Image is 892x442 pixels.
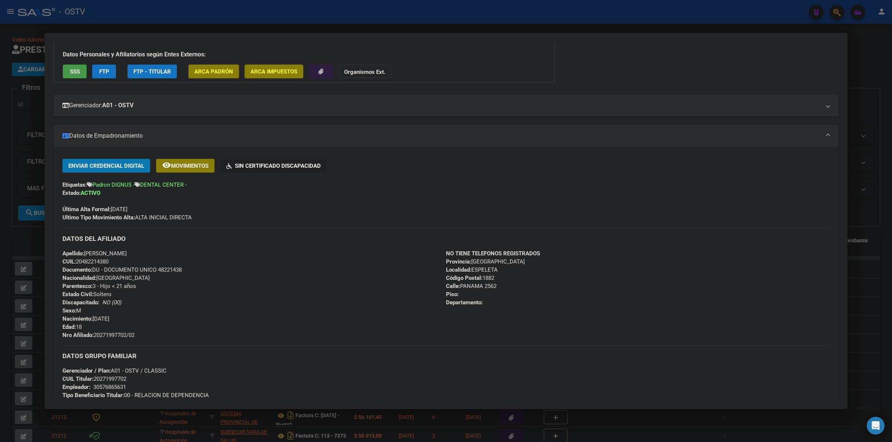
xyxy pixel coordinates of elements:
[171,163,209,169] span: Movimientos
[220,159,327,173] button: Sin Certificado Discapacidad
[62,190,81,196] strong: Estado:
[62,214,192,221] span: ALTA INICIAL DIRECTA
[62,101,821,110] mat-panel-title: Gerenciador:
[54,94,838,117] mat-expansion-panel-header: Gerenciador:A01 - OSTV
[156,159,214,173] button: Movimientos
[446,266,498,273] span: ESPELETA
[446,250,540,257] strong: NO TIENE TELEFONOS REGISTRADOS
[235,163,321,169] span: Sin Certificado Discapacidad
[54,125,838,147] mat-expansion-panel-header: Datos de Empadronamiento
[446,266,471,273] strong: Localidad:
[62,392,209,399] span: 00 - RELACION DE DEPENDENCIA
[62,332,135,338] span: 20271997702/02
[446,258,471,265] strong: Provincia:
[62,376,126,382] span: 20271997702
[102,299,121,306] i: NO (00)
[62,291,111,298] span: Soltero
[62,324,82,330] span: 18
[62,214,135,221] strong: Ultimo Tipo Movimiento Alta:
[99,68,109,75] span: FTP
[867,417,885,435] div: Open Intercom Messenger
[446,275,482,281] strong: Código Postal:
[62,392,124,399] strong: Tipo Beneficiario Titular:
[62,181,87,188] strong: Etiquetas:
[93,181,135,188] span: Padron DIGNUS -
[62,352,830,360] h3: DATOS GRUPO FAMILIAR
[62,307,76,314] strong: Sexo:
[446,291,459,298] strong: Piso:
[62,299,99,306] strong: Discapacitado:
[62,250,127,257] span: [PERSON_NAME]
[62,315,109,322] span: [DATE]
[338,65,391,78] button: Organismos Ext.
[194,68,233,75] span: ARCA Padrón
[127,65,177,78] button: FTP - Titular
[62,376,94,382] strong: CUIL Titular:
[62,275,150,281] span: [GEOGRAPHIC_DATA]
[102,101,133,110] strong: A01 - OSTV
[344,69,385,75] strong: Organismos Ext.
[62,324,76,330] strong: Edad:
[140,181,187,188] span: DENTAL CENTER -
[62,250,84,257] strong: Apellido:
[62,131,821,140] mat-panel-title: Datos de Empadronamiento
[93,383,126,391] div: 30576865631
[62,258,76,265] strong: CUIL:
[62,206,111,213] strong: Última Alta Formal:
[62,384,90,390] strong: Empleador:
[446,299,483,306] strong: Departamento:
[62,315,93,322] strong: Nacimiento:
[62,235,830,243] h3: DATOS DEL AFILIADO
[245,65,303,78] button: ARCA Impuestos
[62,266,182,273] span: DU - DOCUMENTO UNICO 48221438
[446,275,494,281] span: 1882
[162,161,171,170] mat-icon: remove_red_eye
[62,307,81,314] span: M
[188,65,239,78] button: ARCA Padrón
[63,50,546,59] h3: Datos Personales y Afiliatorios según Entes Externos:
[62,275,96,281] strong: Nacionalidad:
[446,283,460,289] strong: Calle:
[92,65,116,78] button: FTP
[62,258,109,265] span: 20482214380
[81,190,100,196] strong: ACTIVO
[62,291,93,298] strong: Estado Civil:
[251,68,297,75] span: ARCA Impuestos
[62,266,92,273] strong: Documento:
[62,367,111,374] strong: Gerenciador / Plan:
[63,65,87,78] button: SSS
[62,332,94,338] strong: Nro Afiliado:
[70,68,80,75] span: SSS
[133,68,171,75] span: FTP - Titular
[446,283,497,289] span: PANAMA 2562
[68,163,144,169] span: Enviar Credencial Digital
[62,206,127,213] span: [DATE]
[446,258,525,265] span: [GEOGRAPHIC_DATA]
[62,367,167,374] span: A01 - OSTV / CLASSIC
[62,283,93,289] strong: Parentesco:
[62,159,150,173] button: Enviar Credencial Digital
[62,283,136,289] span: 3 - Hijo < 21 años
